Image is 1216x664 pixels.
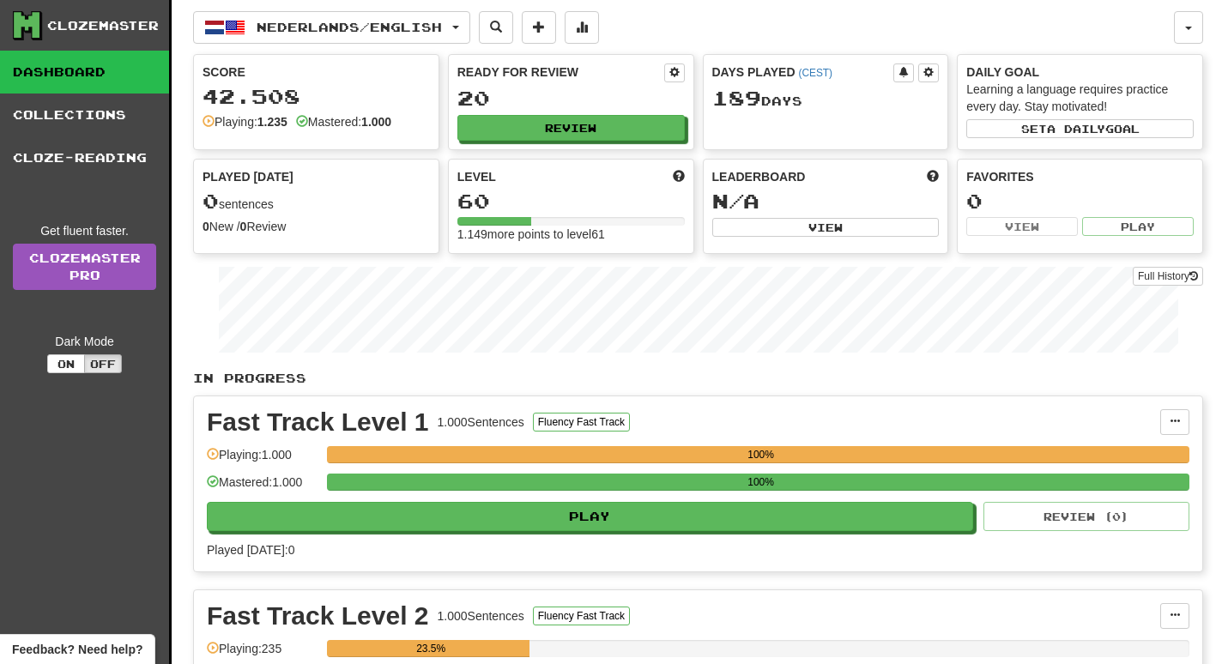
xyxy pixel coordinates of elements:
span: Level [457,168,496,185]
button: Play [207,502,973,531]
span: a daily [1047,123,1105,135]
div: Favorites [966,168,1194,185]
div: Get fluent faster. [13,222,156,239]
div: Fast Track Level 2 [207,603,429,629]
button: View [712,218,940,237]
span: This week in points, UTC [927,168,939,185]
div: Score [203,63,430,81]
button: On [47,354,85,373]
button: More stats [565,11,599,44]
a: ClozemasterPro [13,244,156,290]
button: Seta dailygoal [966,119,1194,138]
div: Dark Mode [13,333,156,350]
div: 23.5% [332,640,529,657]
div: Playing: 1.000 [207,446,318,474]
strong: 1.235 [257,115,287,129]
p: In Progress [193,370,1203,387]
button: Review [457,115,685,141]
button: Play [1082,217,1194,236]
span: Leaderboard [712,168,806,185]
span: 0 [203,189,219,213]
div: Days Played [712,63,894,81]
div: Learning a language requires practice every day. Stay motivated! [966,81,1194,115]
button: Fluency Fast Track [533,413,630,432]
div: 1.000 Sentences [438,607,524,625]
div: 42.508 [203,86,430,107]
div: 100% [332,446,1189,463]
span: Open feedback widget [12,641,142,658]
button: Full History [1133,267,1203,286]
a: (CEST) [798,67,832,79]
div: 100% [332,474,1189,491]
div: Mastered: [296,113,391,130]
div: sentences [203,190,430,213]
span: Played [DATE]: 0 [207,543,294,557]
span: N/A [712,189,759,213]
button: Off [84,354,122,373]
div: Ready for Review [457,63,664,81]
div: 1.000 Sentences [438,413,524,431]
strong: 0 [240,220,247,233]
div: Clozemaster [47,17,159,34]
span: Played [DATE] [203,168,293,185]
div: 60 [457,190,685,212]
button: Search sentences [479,11,513,44]
div: 1.149 more points to level 61 [457,226,685,243]
button: Fluency Fast Track [533,607,630,625]
span: 189 [712,86,761,110]
div: New / Review [203,218,430,235]
button: Add sentence to collection [522,11,556,44]
div: Fast Track Level 1 [207,409,429,435]
button: Review (0) [983,502,1189,531]
span: Score more points to level up [673,168,685,185]
div: 20 [457,88,685,109]
div: 0 [966,190,1194,212]
button: View [966,217,1078,236]
div: Daily Goal [966,63,1194,81]
div: Mastered: 1.000 [207,474,318,502]
strong: 0 [203,220,209,233]
span: Nederlands / English [257,20,442,34]
strong: 1.000 [361,115,391,129]
button: Nederlands/English [193,11,470,44]
div: Day s [712,88,940,110]
div: Playing: [203,113,287,130]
